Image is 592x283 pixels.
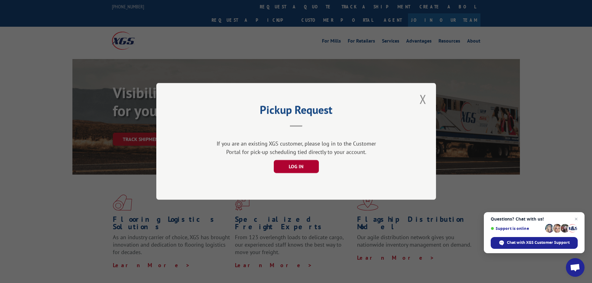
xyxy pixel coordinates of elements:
a: LOG IN [273,164,319,170]
button: Close modal [418,91,428,108]
a: Open chat [566,258,585,277]
h2: Pickup Request [187,106,405,117]
span: Questions? Chat with us! [491,217,578,221]
div: If you are an existing XGS customer, please log in to the Customer Portal for pick-up scheduling ... [214,140,379,157]
span: Chat with XGS Customer Support [507,240,570,245]
button: LOG IN [273,160,319,173]
span: Chat with XGS Customer Support [491,237,578,249]
span: Support is online [491,226,543,231]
